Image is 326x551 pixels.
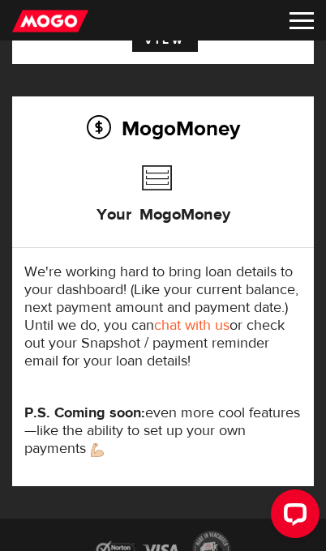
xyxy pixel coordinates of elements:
[132,29,198,52] a: View
[290,12,314,29] img: menu-8c7f6768b6b270324deb73bd2f515a8c.svg
[258,483,326,551] iframe: LiveChat chat widget
[91,443,104,457] img: strong arm emoji
[12,9,88,33] img: mogo_logo-11ee424be714fa7cbb0f0f49df9e16ec.png
[24,404,145,422] strong: P.S. Coming soon:
[24,263,302,370] p: We're working hard to bring loan details to your dashboard! (Like your current balance, next paym...
[97,186,230,237] h3: Your MogoMoney
[24,111,302,145] h2: MogoMoney
[24,404,302,458] p: even more cool features—like the ability to set up your own payments
[154,316,229,335] a: chat with us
